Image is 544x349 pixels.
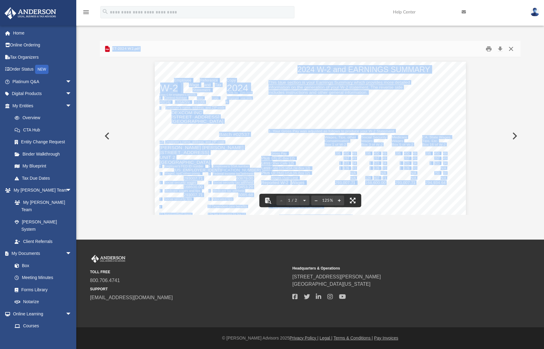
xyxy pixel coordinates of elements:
span: Wages [392,139,403,143]
span: Reference [200,79,218,83]
a: My Blueprint [9,160,78,172]
i: menu [82,9,90,16]
span: Box 3 of W-2 [361,143,383,146]
span: 257 [434,157,440,160]
button: Next File [507,127,521,145]
span: Wages [361,139,373,143]
div: Current zoom level [321,199,334,203]
div: File preview [100,57,521,215]
button: Enter fullscreen [346,194,359,207]
span: Social security wages [164,181,196,184]
span: 49 [443,157,447,160]
span: 450 [404,152,409,155]
span: OMB No. [227,91,239,94]
a: menu [82,12,90,16]
span: [GEOGRAPHIC_DATA] [160,160,210,164]
span: 523 [344,162,349,165]
span: 051006 [194,101,205,104]
span: Box 1 of W-2 [325,143,346,146]
span: 49 [383,152,386,155]
span: information on the generation of your W-2 statement. The reverse side [268,85,403,89]
span: Batch #02537 [219,132,250,137]
span: N/A [350,176,356,180]
small: SUPPORT [90,286,288,292]
a: Legal | [320,336,333,340]
button: 1 / 2 [286,194,300,207]
span: 60879.00 [236,176,253,180]
span: 450 [374,152,379,155]
span: Gross Pay [271,152,287,155]
span: Box 16 of W-2 [422,143,446,146]
a: Order StatusNEW [4,63,81,76]
span: DEXCOM INC [171,110,202,115]
span: 6 [208,189,210,193]
small: TOLL FREE [90,269,288,275]
span: [STREET_ADDRESS] [171,115,219,119]
span: 295 [335,152,340,155]
span: 1 [339,167,341,170]
a: [PERSON_NAME] System [9,216,78,235]
span: Box 5 of W-2 [392,143,413,146]
span: LOSA/SV- [175,101,190,104]
span: 1 [369,162,371,165]
span: Plus [261,156,270,160]
a: [STREET_ADDRESS][PERSON_NAME] [292,274,381,279]
span: [PERSON_NAME] [PERSON_NAME] [160,145,243,150]
small: Headquarters & Operations [292,266,490,271]
a: Overview [9,112,81,124]
span: 3 [160,181,161,184]
span: 295 [395,152,401,155]
div: NEW [35,65,49,74]
span: 523 [434,162,440,165]
span: 1 [430,162,431,165]
span: 257 [404,157,409,160]
img: User Pic [530,8,539,17]
span: d [159,97,161,100]
span: 295 [365,152,371,155]
span: 49 [352,157,356,160]
a: Courses [9,320,78,332]
a: Home [4,27,81,39]
a: Tax Organizers [4,51,81,63]
span: ER PAID HSA (W-Box 12) [271,171,310,175]
span: 1 [400,162,402,165]
span: 7 [159,198,161,201]
span: Less [261,166,270,170]
img: Anderson Advisors Platinum Portal [3,7,58,19]
span: [STREET_ADDRESS] [160,150,209,155]
span: 295 [425,152,431,155]
span: 93 [413,167,416,170]
span: Compensation [325,139,349,143]
span: 1 [400,167,402,170]
span: N/A [411,171,416,175]
span: Social security tax withheld [213,181,253,184]
span: Tips, Etc. [422,139,438,143]
span: [GEOGRAPHIC_DATA] [171,119,223,123]
a: Binder Walkthrough [9,148,81,160]
span: Statement [193,88,211,92]
span: 1 [339,162,341,165]
a: Entity Change Request [9,136,81,148]
span: 168,600.00 [365,181,386,185]
span: arrow_drop_down [66,88,78,100]
span: 523 [404,162,409,165]
span: W-2 [160,83,178,93]
span: 1 [160,172,161,175]
a: My Documentsarrow_drop_down [4,248,78,260]
span: Employer’s name, address, and ZIP code [165,106,225,109]
button: Next page [300,194,309,207]
button: Print [483,44,495,54]
span: See instructions for box 12 [213,213,245,216]
span: This blue section is your Earnings Summary which provides more detailed [268,80,410,84]
span: 124 [365,176,371,180]
span: Employer [227,97,239,100]
span: 257 [344,157,349,160]
span: arrow_drop_down [66,184,78,197]
button: Download [495,44,506,54]
span: 176 [374,167,379,170]
a: My [PERSON_NAME] Teamarrow_drop_down [4,184,78,197]
span: UNIT 2 [160,155,175,160]
span: Wages Over Limit [271,176,298,180]
span: Allocated tips [213,198,232,201]
span: 176 [404,167,409,170]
